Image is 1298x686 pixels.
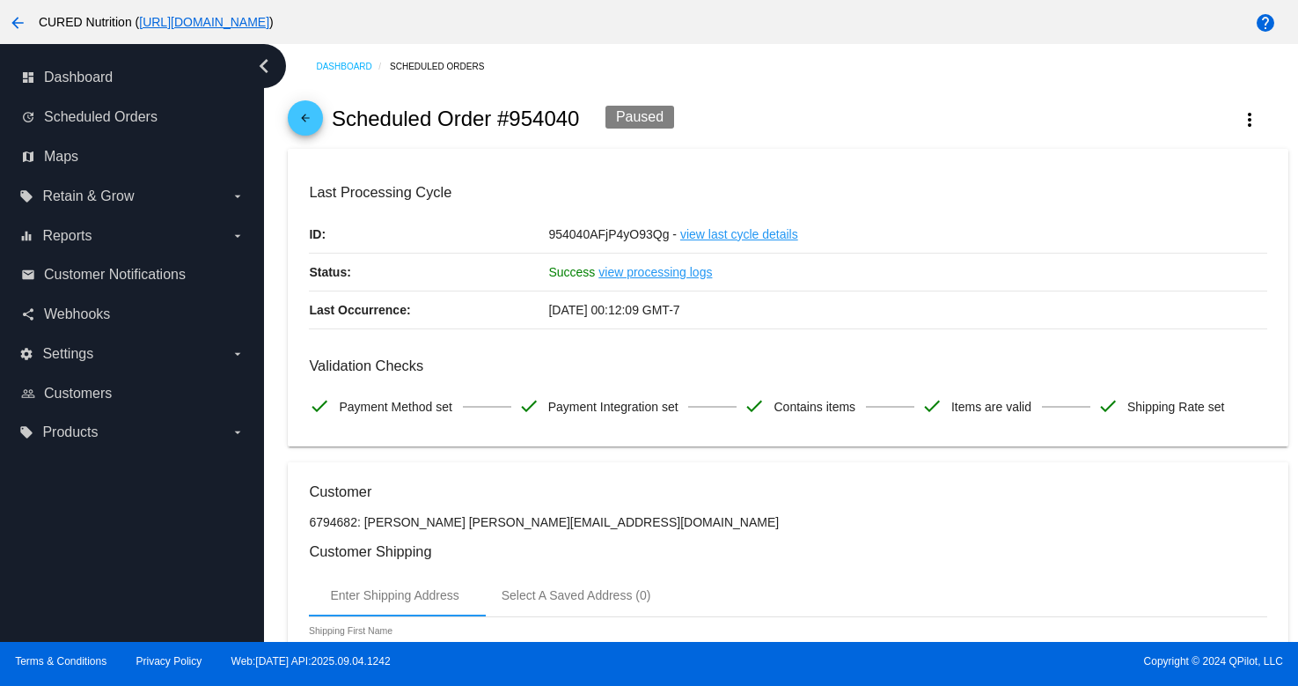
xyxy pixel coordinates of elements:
i: share [21,307,35,321]
p: Status: [309,254,548,291]
a: update Scheduled Orders [21,103,245,131]
mat-icon: check [921,395,942,417]
i: dashboard [21,70,35,85]
span: Payment Method set [339,388,451,425]
a: Privacy Policy [136,655,202,668]
mat-icon: check [744,395,765,417]
span: Products [42,424,98,440]
i: arrow_drop_down [231,425,245,439]
i: arrow_drop_down [231,347,245,361]
i: map [21,150,35,164]
span: Customer Notifications [44,267,186,283]
a: Scheduled Orders [390,53,500,80]
span: [DATE] 00:12:09 GMT-7 [548,303,679,317]
p: 6794682: [PERSON_NAME] [PERSON_NAME][EMAIL_ADDRESS][DOMAIN_NAME] [309,515,1266,529]
h3: Validation Checks [309,358,1266,374]
span: Contains items [774,388,855,425]
span: Settings [42,346,93,362]
mat-icon: help [1255,12,1276,33]
i: local_offer [19,425,33,439]
i: arrow_drop_down [231,229,245,243]
h3: Customer [309,483,1266,500]
input: Shipping First Name [309,642,467,656]
mat-icon: arrow_back [7,12,28,33]
h3: Last Processing Cycle [309,184,1266,201]
mat-icon: check [1097,395,1118,417]
span: Maps [44,149,78,165]
i: people_outline [21,387,35,401]
a: view last cycle details [680,216,798,253]
a: view processing logs [598,254,712,291]
i: email [21,268,35,282]
i: arrow_drop_down [231,189,245,203]
a: [URL][DOMAIN_NAME] [139,15,269,29]
i: settings [19,347,33,361]
div: Enter Shipping Address [330,588,458,602]
i: equalizer [19,229,33,243]
i: chevron_left [250,52,278,80]
span: CURED Nutrition ( ) [39,15,274,29]
h2: Scheduled Order #954040 [332,107,580,131]
mat-icon: check [309,395,330,417]
span: Shipping Rate set [1127,388,1225,425]
span: Payment Integration set [548,388,678,425]
mat-icon: check [518,395,539,417]
p: Last Occurrence: [309,291,548,328]
mat-icon: more_vert [1239,109,1260,130]
mat-icon: arrow_back [295,112,316,133]
span: 954040AFjP4yO93Qg - [548,227,677,241]
span: Webhooks [44,306,110,322]
a: people_outline Customers [21,380,245,408]
span: Dashboard [44,70,113,85]
span: Items are valid [951,388,1031,425]
i: local_offer [19,189,33,203]
div: Paused [605,106,674,129]
span: Success [548,265,595,279]
span: Copyright © 2024 QPilot, LLC [664,655,1283,668]
a: map Maps [21,143,245,171]
span: Scheduled Orders [44,109,158,125]
a: dashboard Dashboard [21,63,245,92]
a: email Customer Notifications [21,261,245,289]
span: Customers [44,386,112,402]
a: Dashboard [316,53,390,80]
h3: Customer Shipping [309,543,1266,560]
div: Select A Saved Address (0) [502,588,651,602]
span: Retain & Grow [42,188,134,204]
a: share Webhooks [21,300,245,328]
a: Web:[DATE] API:2025.09.04.1242 [231,655,391,668]
p: ID: [309,216,548,253]
span: Reports [42,228,92,244]
i: update [21,110,35,124]
a: Terms & Conditions [15,655,106,668]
